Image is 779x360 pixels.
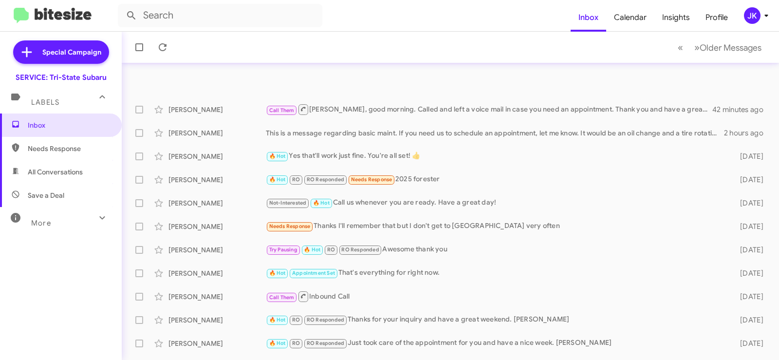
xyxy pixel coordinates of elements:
[727,292,771,302] div: [DATE]
[266,290,727,303] div: Inbound Call
[727,175,771,185] div: [DATE]
[168,315,266,325] div: [PERSON_NAME]
[266,103,713,115] div: [PERSON_NAME], good morning. Called and left a voice mail in case you need an appointment. Thank ...
[266,244,727,255] div: Awesome thank you
[304,246,320,253] span: 🔥 Hot
[724,128,771,138] div: 2 hours ago
[654,3,698,32] a: Insights
[292,340,300,346] span: RO
[744,7,760,24] div: JK
[269,107,295,114] span: Call Them
[168,222,266,231] div: [PERSON_NAME]
[313,200,330,206] span: 🔥 Hot
[266,174,727,185] div: 2025 forester
[672,38,767,57] nav: Page navigation example
[713,105,771,114] div: 42 minutes ago
[42,47,101,57] span: Special Campaign
[168,268,266,278] div: [PERSON_NAME]
[269,317,286,323] span: 🔥 Hot
[727,222,771,231] div: [DATE]
[31,98,59,107] span: Labels
[292,176,300,183] span: RO
[266,151,727,162] div: Yes that'll work just fine. You're all set! 👍
[28,144,111,153] span: Needs Response
[269,340,286,346] span: 🔥 Hot
[292,317,300,323] span: RO
[727,198,771,208] div: [DATE]
[694,41,700,54] span: »
[168,245,266,255] div: [PERSON_NAME]
[16,73,107,82] div: SERVICE: Tri-State Subaru
[28,167,83,177] span: All Conversations
[292,270,335,276] span: Appointment Set
[727,245,771,255] div: [DATE]
[269,200,307,206] span: Not-Interested
[307,317,344,323] span: RO Responded
[700,42,761,53] span: Older Messages
[727,339,771,348] div: [DATE]
[168,175,266,185] div: [PERSON_NAME]
[13,40,109,64] a: Special Campaign
[269,270,286,276] span: 🔥 Hot
[266,221,727,232] div: Thanks I'll remember that but I don't get to [GEOGRAPHIC_DATA] very often
[28,190,64,200] span: Save a Deal
[168,128,266,138] div: [PERSON_NAME]
[269,223,311,229] span: Needs Response
[168,339,266,348] div: [PERSON_NAME]
[307,176,344,183] span: RO Responded
[688,38,767,57] button: Next
[736,7,768,24] button: JK
[341,246,379,253] span: RO Responded
[727,315,771,325] div: [DATE]
[266,197,727,208] div: Call us whenever you are ready. Have a great day!
[678,41,683,54] span: «
[327,246,335,253] span: RO
[266,128,724,138] div: This is a message regarding basic maint. If you need us to schedule an appointment, let me know. ...
[266,338,727,349] div: Just took care of the appointment for you and have a nice week. [PERSON_NAME]
[28,120,111,130] span: Inbox
[168,105,266,114] div: [PERSON_NAME]
[266,267,727,279] div: That's everything for right now.
[672,38,689,57] button: Previous
[266,314,727,325] div: Thanks for your inquiry and have a great weekend. [PERSON_NAME]
[269,153,286,159] span: 🔥 Hot
[168,292,266,302] div: [PERSON_NAME]
[31,219,51,227] span: More
[307,340,344,346] span: RO Responded
[118,4,322,27] input: Search
[727,152,771,161] div: [DATE]
[727,268,771,278] div: [DATE]
[571,3,606,32] a: Inbox
[269,246,297,253] span: Try Pausing
[698,3,736,32] a: Profile
[269,294,295,301] span: Call Them
[269,176,286,183] span: 🔥 Hot
[168,198,266,208] div: [PERSON_NAME]
[351,176,392,183] span: Needs Response
[168,152,266,161] div: [PERSON_NAME]
[606,3,654,32] a: Calendar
